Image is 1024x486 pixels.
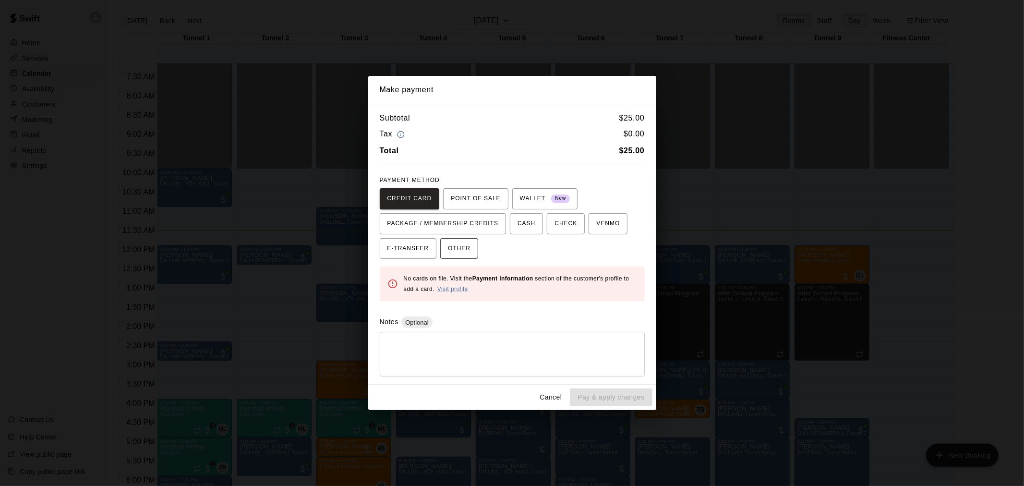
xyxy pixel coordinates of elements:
button: POINT OF SALE [443,188,508,209]
span: WALLET [520,191,570,207]
button: CREDIT CARD [380,188,440,209]
label: Notes [380,318,398,326]
span: CHECK [554,216,577,231]
span: E-TRANSFER [387,241,429,256]
h6: $ 25.00 [619,112,645,124]
h2: Make payment [368,76,656,104]
button: PACKAGE / MEMBERSHIP CREDITS [380,213,506,234]
span: PACKAGE / MEMBERSHIP CREDITS [387,216,499,231]
button: CASH [510,213,543,234]
span: PAYMENT METHOD [380,177,440,183]
h6: $ 0.00 [624,128,644,141]
h6: Tax [380,128,408,141]
button: OTHER [440,238,478,259]
span: New [551,192,570,205]
a: Visit profile [437,286,468,292]
button: Cancel [535,389,566,406]
b: $ 25.00 [619,146,645,155]
button: CHECK [547,213,585,234]
span: No cards on file. Visit the section of the customer's profile to add a card. [404,275,629,292]
span: POINT OF SALE [451,191,500,207]
span: Optional [401,319,432,326]
b: Total [380,146,399,155]
button: VENMO [589,213,627,234]
span: OTHER [448,241,470,256]
b: Payment Information [472,275,533,282]
span: CASH [518,216,535,231]
span: VENMO [596,216,620,231]
button: WALLET New [512,188,578,209]
button: E-TRANSFER [380,238,437,259]
h6: Subtotal [380,112,410,124]
span: CREDIT CARD [387,191,432,207]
